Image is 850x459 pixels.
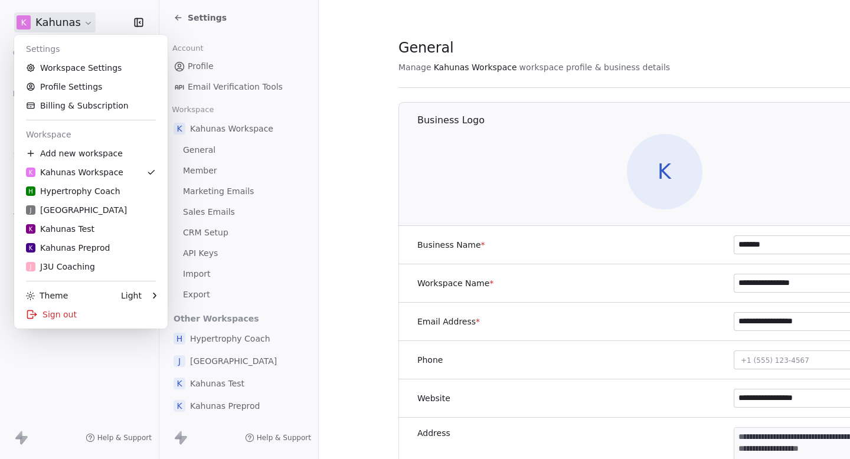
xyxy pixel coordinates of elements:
[121,290,142,301] div: Light
[29,244,33,253] span: K
[30,263,32,271] span: J
[26,290,68,301] div: Theme
[26,166,123,178] div: Kahunas Workspace
[19,58,163,77] a: Workspace Settings
[26,242,110,254] div: Kahunas Preprod
[28,187,33,196] span: H
[26,261,95,273] div: J3U Coaching
[19,305,163,324] div: Sign out
[19,77,163,96] a: Profile Settings
[19,40,163,58] div: Settings
[19,144,163,163] div: Add new workspace
[26,223,94,235] div: Kahunas Test
[26,185,120,197] div: Hypertrophy Coach
[19,125,163,144] div: Workspace
[30,206,32,215] span: J
[26,204,127,216] div: [GEOGRAPHIC_DATA]
[29,225,33,234] span: K
[29,168,33,177] span: K
[19,96,163,115] a: Billing & Subscription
